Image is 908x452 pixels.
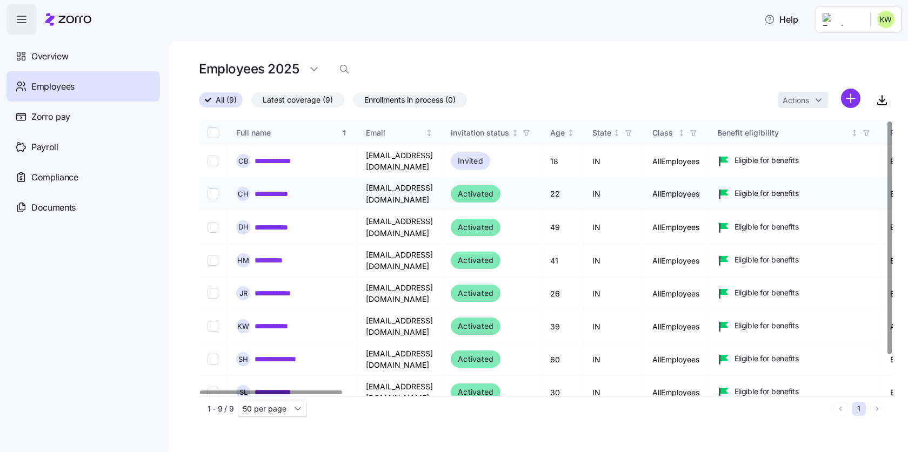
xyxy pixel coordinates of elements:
[208,222,218,233] input: Select record 3
[458,386,493,399] span: Activated
[458,254,493,267] span: Activated
[208,288,218,299] input: Select record 5
[208,403,233,414] span: 1 - 9 / 9
[357,244,442,277] td: [EMAIL_ADDRESS][DOMAIN_NAME]
[841,89,860,108] svg: add icon
[357,120,442,145] th: EmailNot sorted
[542,145,584,178] td: 18
[208,255,218,266] input: Select record 4
[542,178,584,211] td: 22
[357,277,442,310] td: [EMAIL_ADDRESS][DOMAIN_NAME]
[644,310,709,343] td: AllEmployees
[458,187,493,200] span: Activated
[644,211,709,244] td: AllEmployees
[877,11,894,28] img: faf3277fac5e66ac1623d37243f25c68
[644,145,709,178] td: AllEmployees
[678,129,685,137] div: Not sorted
[542,120,584,145] th: AgeNot sorted
[542,310,584,343] td: 39
[756,9,807,30] button: Help
[652,127,676,139] div: Class
[425,129,433,137] div: Not sorted
[644,178,709,211] td: AllEmployees
[31,110,70,124] span: Zorro pay
[357,145,442,178] td: [EMAIL_ADDRESS][DOMAIN_NAME]
[228,120,357,145] th: Full nameSorted ascending
[340,129,348,137] div: Sorted ascending
[357,211,442,244] td: [EMAIL_ADDRESS][DOMAIN_NAME]
[208,387,218,397] input: Select record 8
[833,402,847,416] button: Previous page
[216,93,237,107] span: All (9)
[31,50,68,63] span: Overview
[238,356,248,363] span: S H
[644,244,709,277] td: AllEmployees
[6,192,160,222] a: Documents
[644,376,709,409] td: AllEmployees
[239,290,248,297] span: J R
[735,254,799,265] span: Eligible for benefits
[717,127,849,139] div: Benefit eligibility
[208,127,218,138] input: Select all records
[511,129,519,137] div: Not sorted
[208,156,218,166] input: Select record 1
[542,343,584,376] td: 60
[451,127,509,139] div: Invitation status
[584,343,644,376] td: IN
[208,321,218,332] input: Select record 6
[6,71,160,102] a: Employees
[584,277,644,310] td: IN
[783,97,809,104] span: Actions
[31,80,75,93] span: Employees
[357,376,442,409] td: [EMAIL_ADDRESS][DOMAIN_NAME]
[542,376,584,409] td: 30
[764,13,798,26] span: Help
[735,221,799,232] span: Eligible for benefits
[458,221,493,234] span: Activated
[542,244,584,277] td: 41
[851,129,858,137] div: Not sorted
[584,244,644,277] td: IN
[6,162,160,192] a: Compliance
[458,154,483,167] span: Invited
[584,310,644,343] td: IN
[735,386,799,397] span: Eligible for benefits
[357,178,442,211] td: [EMAIL_ADDRESS][DOMAIN_NAME]
[366,127,424,139] div: Email
[236,127,339,139] div: Full name
[458,353,493,366] span: Activated
[852,402,866,416] button: 1
[644,120,709,145] th: ClassNot sorted
[6,132,160,162] a: Payroll
[239,389,248,396] span: S L
[31,171,78,184] span: Compliance
[735,188,799,199] span: Eligible for benefits
[584,211,644,244] td: IN
[238,191,249,198] span: C H
[31,140,58,154] span: Payroll
[199,60,299,77] h1: Employees 2025
[870,402,884,416] button: Next page
[644,343,709,376] td: AllEmployees
[584,120,644,145] th: StateNot sorted
[357,343,442,376] td: [EMAIL_ADDRESS][DOMAIN_NAME]
[458,320,493,333] span: Activated
[778,92,828,108] button: Actions
[237,257,249,264] span: H M
[584,145,644,178] td: IN
[442,120,542,145] th: Invitation statusNot sorted
[613,129,620,137] div: Not sorted
[31,201,76,214] span: Documents
[237,323,249,330] span: K W
[735,155,799,166] span: Eligible for benefits
[364,93,456,107] span: Enrollments in process (0)
[584,376,644,409] td: IN
[208,188,218,199] input: Select record 2
[584,178,644,211] td: IN
[592,127,611,139] div: State
[735,320,799,331] span: Eligible for benefits
[208,354,218,365] input: Select record 7
[6,41,160,71] a: Overview
[735,353,799,364] span: Eligible for benefits
[238,224,249,231] span: D H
